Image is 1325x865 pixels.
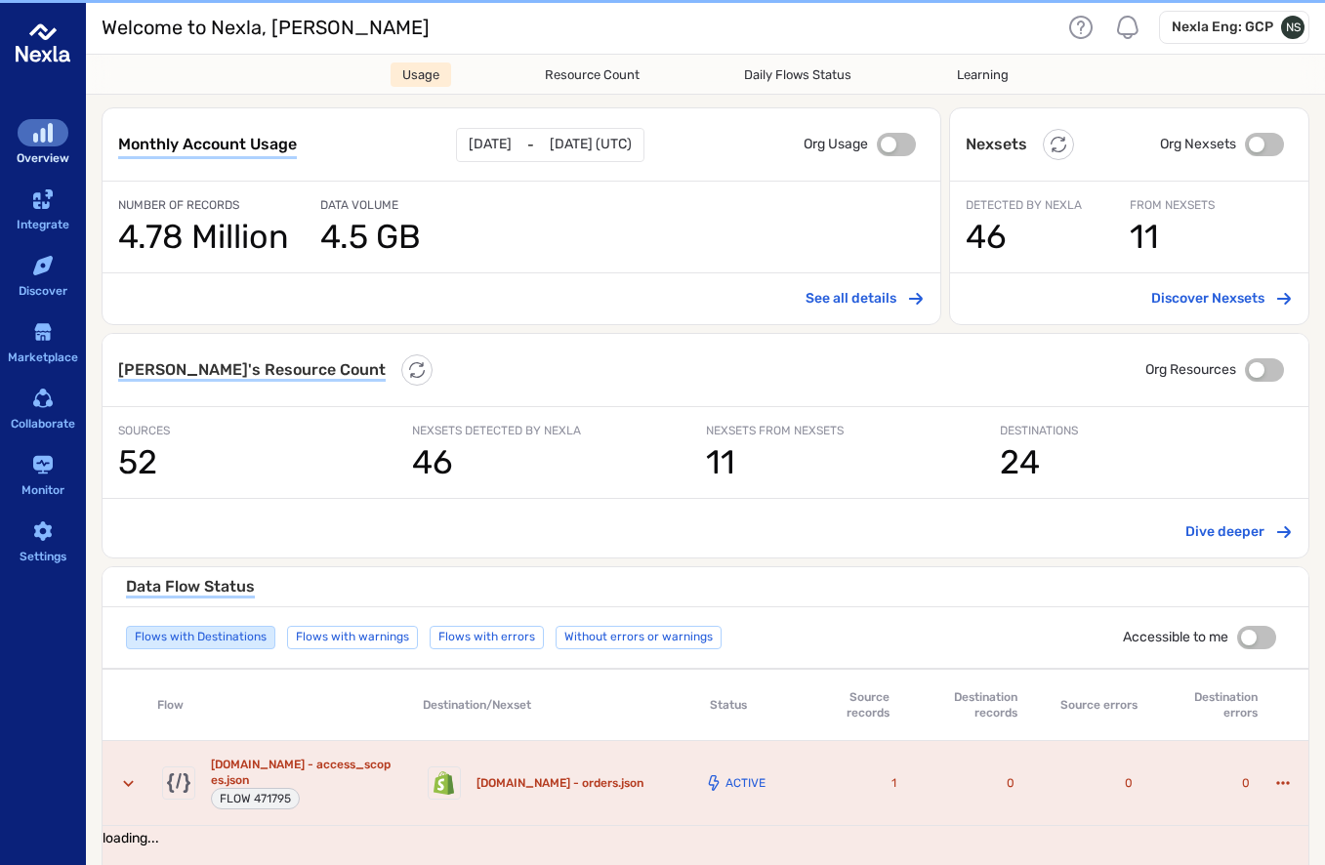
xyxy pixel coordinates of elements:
[102,16,430,39] h3: Welcome to Nexla, [PERSON_NAME]
[118,218,320,257] h1: 4.78 Million
[402,67,439,82] span: Usage
[706,423,999,438] span: NEXSETS FROM NEXSETS
[556,626,722,649] div: Without errors or warnings
[428,766,461,800] div: Shopify
[966,218,1129,257] h1: 46
[12,316,74,371] a: Marketplace
[1123,628,1228,647] span: Accessible to me
[412,741,678,825] div: table-td-row
[801,685,897,724] div: Source records
[431,623,543,651] span: Flows with errors
[103,669,1308,741] div: local-table-inner-cotainer
[220,792,291,805] span: FLOW 471795
[912,741,1030,825] div: table-td-row
[149,693,191,717] div: Flow
[469,133,512,156] p: [DATE]
[12,449,74,504] a: Monitor
[1148,741,1266,825] div: table-td-row
[929,689,1017,721] div: Destination records
[17,215,69,235] div: Integrate
[12,383,74,437] a: Collaborate
[19,281,67,302] div: Discover
[118,423,411,438] span: SOURCES
[16,16,70,70] img: logo
[211,788,300,809] div: chip-with-copy
[1169,689,1258,721] div: Destination errors
[1145,360,1236,380] span: Org Resources
[11,414,75,434] div: Collaborate
[677,741,795,825] div: table-td-row
[702,693,755,717] div: Status
[1130,218,1293,257] h1: 11
[476,775,643,791] span: [DOMAIN_NAME] - orders.json
[957,67,1009,82] span: Learning
[126,626,275,649] div: Flows with Destinations
[804,135,868,154] span: Org Usage
[1160,135,1236,154] span: Org Nexsets
[127,623,274,651] span: Flows with Destinations
[320,218,522,257] h1: 4.5 GB
[795,741,913,825] div: table-td-row
[1065,12,1097,43] div: Help
[1030,741,1148,825] div: table-td-row
[412,443,705,482] h1: 46
[1112,12,1143,43] div: Notifications
[725,777,766,789] p: Active
[744,67,851,82] span: Daily Flows Status
[1130,197,1293,213] span: FROM NEXSETS
[320,197,522,213] span: DATA VOLUME
[1143,281,1301,316] button: Discover Nexsets
[1000,443,1293,482] h1: 24
[12,184,74,238] a: Integrate
[1178,515,1301,550] button: Dive deeper
[162,766,195,800] div: Shopify
[966,197,1129,213] span: DETECTED BY NEXLA
[1281,16,1304,39] div: NS
[211,757,396,788] span: [DOMAIN_NAME] - access_scopes.json
[118,197,320,213] span: NUMBER OF RECORDS
[110,765,146,802] button: expand row
[433,771,456,795] img: Shopify
[1060,697,1138,713] div: Source errors
[12,250,74,305] a: Discover
[430,626,544,649] div: Flows with errors
[118,443,411,482] h1: 52
[1000,423,1293,438] span: DESTINATIONS
[118,360,386,380] h6: [PERSON_NAME] 's Resource Count
[126,577,255,597] h6: Data Flow Status
[287,626,418,649] div: Flows with warnings
[146,741,412,825] div: table-td-row
[557,623,721,651] span: Without errors or warnings
[8,348,78,368] div: Marketplace
[457,129,643,161] div: -
[17,148,69,169] div: Overview
[423,697,531,713] div: Destination/Nexset
[103,826,1308,850] div: loading...
[966,135,1027,154] h6: Nexsets
[118,135,297,153] span: Monthly Account Usage
[12,117,74,172] a: Overview
[545,67,640,82] span: Resource Count
[550,133,632,156] p: [DATE] (UTC)
[706,443,999,482] h1: 11
[167,771,190,795] img: Shopify
[12,515,74,570] a: Settings
[412,423,705,438] span: NEXSETS DETECTED BY NEXLA
[21,480,64,501] div: Monitor
[1172,18,1273,37] h6: Nexla Eng: GCP
[20,547,66,567] div: Settings
[288,623,417,651] span: Flows with warnings
[798,281,932,316] button: See all details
